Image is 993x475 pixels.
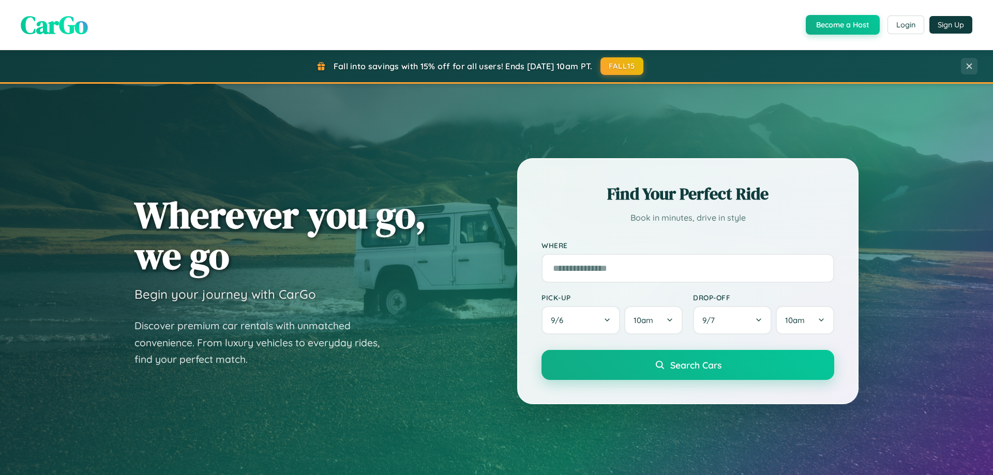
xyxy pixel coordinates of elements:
[634,315,653,325] span: 10am
[776,306,834,334] button: 10am
[21,8,88,42] span: CarGo
[541,293,683,302] label: Pick-up
[624,306,683,334] button: 10am
[134,286,316,302] h3: Begin your journey with CarGo
[785,315,805,325] span: 10am
[693,306,772,334] button: 9/7
[600,57,644,75] button: FALL15
[929,16,972,34] button: Sign Up
[541,182,834,205] h2: Find Your Perfect Ride
[670,359,721,371] span: Search Cars
[334,61,593,71] span: Fall into savings with 15% off for all users! Ends [DATE] 10am PT.
[541,241,834,250] label: Where
[541,306,620,334] button: 9/6
[541,210,834,225] p: Book in minutes, drive in style
[134,317,393,368] p: Discover premium car rentals with unmatched convenience. From luxury vehicles to everyday rides, ...
[806,15,880,35] button: Become a Host
[887,16,924,34] button: Login
[702,315,720,325] span: 9 / 7
[693,293,834,302] label: Drop-off
[551,315,568,325] span: 9 / 6
[134,194,426,276] h1: Wherever you go, we go
[541,350,834,380] button: Search Cars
